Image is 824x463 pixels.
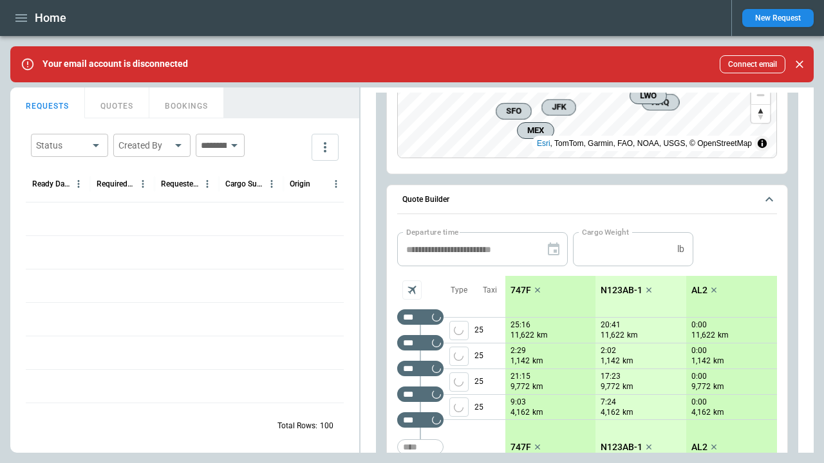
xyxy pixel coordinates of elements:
h6: Quote Builder [402,195,449,204]
span: Type of sector [449,372,469,392]
div: Created By [118,139,170,152]
div: Required Date & Time (UTC+03:00) [97,179,135,188]
p: km [532,407,543,418]
p: N123AB-1 [601,442,642,453]
button: Quote Builder [397,185,777,215]
span: SFO [501,105,526,118]
p: 747F [510,442,531,453]
p: km [532,381,543,392]
p: 0:00 [691,397,707,407]
button: left aligned [449,372,469,392]
p: 9,772 [601,381,620,392]
p: 20:41 [601,320,621,330]
div: Status [36,139,88,152]
p: Your email account is disconnected [42,59,188,69]
p: 0:00 [691,320,707,330]
p: N123AB-1 [601,285,642,296]
span: LWO [635,89,661,102]
button: left aligned [449,397,469,417]
div: Too short [397,386,444,402]
div: , TomTom, Garmin, FAO, NOAA, USGS, © OpenStreetMap [537,137,752,150]
p: 7:24 [601,397,616,407]
p: 1,142 [691,356,711,367]
div: Ready Date & Time (UTC+03:00) [32,179,70,188]
p: 2:29 [510,346,526,356]
p: 9,772 [691,381,711,392]
p: km [623,407,633,418]
div: Too short [397,335,444,350]
p: 25:16 [510,320,530,330]
button: QUOTES [85,87,149,118]
div: Requested Route [161,179,199,188]
button: Zoom out [751,86,770,104]
span: MEX [523,124,548,137]
p: 0:00 [691,372,707,381]
button: Ready Date & Time (UTC+03:00) column menu [70,176,87,192]
div: Cargo Summary [225,179,263,188]
p: 11,622 [691,330,715,341]
button: Connect email [720,55,785,73]
p: km [713,381,724,392]
span: Type of sector [449,397,469,417]
p: 4,162 [510,407,530,418]
p: 25 [474,369,505,394]
span: Type of sector [449,347,469,366]
p: 11,622 [601,330,624,341]
label: Cargo Weight [582,226,629,237]
button: Close [791,55,809,73]
p: km [713,356,724,367]
button: more [312,134,339,161]
p: 1,142 [510,356,530,367]
div: Origin [290,179,310,188]
p: 747F [510,285,531,296]
p: 4,162 [601,407,620,418]
p: km [537,330,548,341]
p: Total Rows: [277,421,317,431]
span: Type of sector [449,321,469,340]
p: Taxi [483,285,497,296]
p: 4,162 [691,407,711,418]
button: Origin column menu [328,176,344,192]
p: km [623,381,633,392]
button: BOOKINGS [149,87,224,118]
button: New Request [742,9,814,27]
p: 25 [474,318,505,343]
button: REQUESTS [10,87,85,118]
p: 100 [320,421,333,431]
a: Esri [537,139,550,148]
summary: Toggle attribution [754,136,770,151]
button: Required Date & Time (UTC+03:00) column menu [135,176,151,192]
div: dismiss [791,50,809,78]
p: 9:03 [510,397,526,407]
span: AAQ [647,96,673,109]
p: lb [677,244,684,255]
p: 17:23 [601,372,621,381]
p: 25 [474,395,505,419]
span: JFK [547,101,570,114]
div: Too short [397,412,444,428]
label: Departure time [406,226,459,237]
div: Too short [397,361,444,376]
span: Aircraft selection [402,280,422,300]
button: Requested Route column menu [199,176,216,192]
p: 9,772 [510,381,530,392]
p: km [713,407,724,418]
p: Type [451,285,467,296]
p: AL2 [691,285,707,296]
button: Cargo Summary column menu [263,176,280,192]
p: km [627,330,638,341]
p: km [623,356,633,367]
h1: Home [35,10,66,26]
button: left aligned [449,321,469,340]
p: 1,142 [601,356,620,367]
div: Too short [397,309,444,325]
p: km [718,330,729,341]
p: 11,622 [510,330,534,341]
div: Too short [397,439,444,455]
p: AL2 [691,442,707,453]
p: 21:15 [510,372,530,381]
button: left aligned [449,347,469,366]
p: 2:02 [601,346,616,356]
p: 0:00 [691,346,707,356]
button: Reset bearing to north [751,104,770,123]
